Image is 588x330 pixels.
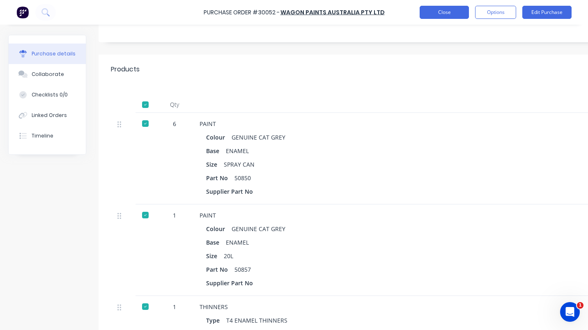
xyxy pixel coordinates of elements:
[32,50,76,57] div: Purchase details
[226,145,249,157] div: ENAMEL
[206,314,226,326] div: Type
[280,8,385,16] a: WAGON PAINTS AUSTRALIA PTY LTD
[206,264,234,275] div: Part No
[111,64,140,74] div: Products
[32,71,64,78] div: Collaborate
[206,186,260,197] div: Supplier Part No
[206,158,224,170] div: Size
[226,314,287,326] div: T4 ENAMEL THINNERS
[226,236,249,248] div: ENAMEL
[9,105,86,126] button: Linked Orders
[16,6,29,18] img: Factory
[163,302,186,311] div: 1
[234,172,251,184] div: 50850
[232,131,285,143] div: GENUINE CAT GREY
[163,211,186,220] div: 1
[522,6,572,19] button: Edit Purchase
[206,277,260,289] div: Supplier Part No
[32,91,68,99] div: Checklists 0/0
[9,64,86,85] button: Collaborate
[224,158,255,170] div: SPRAY CAN
[560,302,580,322] iframe: Intercom live chat
[232,223,285,235] div: GENUINE CAT GREY
[9,126,86,146] button: Timeline
[475,6,516,19] button: Options
[9,44,86,64] button: Purchase details
[204,8,280,17] div: Purchase Order #30052 -
[206,250,224,262] div: Size
[206,223,232,235] div: Colour
[224,250,233,262] div: 20L
[32,112,67,119] div: Linked Orders
[32,132,53,140] div: Timeline
[577,302,583,309] span: 1
[206,172,234,184] div: Part No
[9,85,86,105] button: Checklists 0/0
[156,96,193,113] div: Qty
[163,119,186,128] div: 6
[206,236,226,248] div: Base
[420,6,469,19] button: Close
[234,264,251,275] div: 50857
[206,131,232,143] div: Colour
[206,145,226,157] div: Base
